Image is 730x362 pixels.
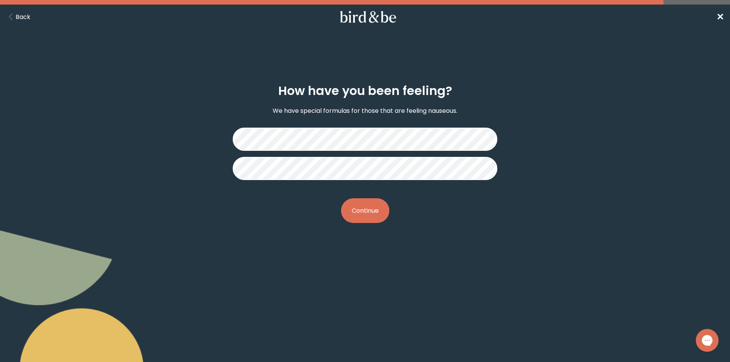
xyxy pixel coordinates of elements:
[341,198,389,223] button: Continue
[716,11,724,23] span: ✕
[278,82,452,100] h2: How have you been feeling?
[692,326,722,354] iframe: Gorgias live chat messenger
[716,10,724,24] a: ✕
[6,12,30,22] button: Back Button
[273,106,457,115] p: We have special formulas for those that are feeling nauseous.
